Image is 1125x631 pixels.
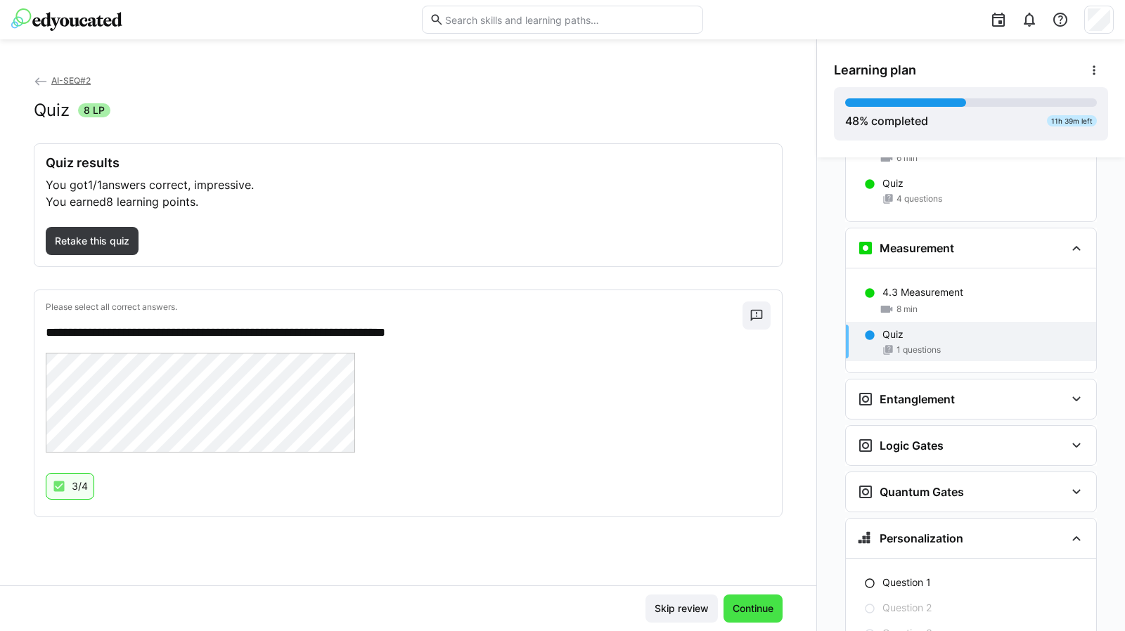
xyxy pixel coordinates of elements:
p: Quiz [882,327,904,341]
span: AI-SEQ#2 [51,75,91,86]
h2: Quiz [34,100,70,121]
div: % completed [845,112,928,129]
span: 4 questions [896,193,942,204]
span: 1/1 [88,178,102,192]
span: 8 min [896,304,918,315]
h3: Personalization [880,531,963,545]
span: Continue [731,601,776,616]
span: 48 [845,114,859,128]
h3: Logic Gates [880,438,944,453]
span: 8 LP [84,103,105,117]
h3: Measurement [880,241,954,255]
div: 11h 39m left [1047,115,1097,126]
a: AI-SEQ#2 [34,75,91,86]
h3: Entanglement [880,392,955,406]
span: Learning plan [834,63,916,78]
p: You got answers correct, impressive. [46,176,771,193]
p: You earned . [46,193,771,210]
input: Search skills and learning paths… [444,13,695,26]
h3: Quantum Gates [880,485,964,499]
p: Question 1 [882,575,931,590]
p: Please select all correct answers. [46,301,742,313]
p: 4.3 Measurement [882,285,963,299]
span: Retake this quiz [53,234,131,248]
span: 6 min [896,152,918,164]
p: 3/4 [72,479,88,493]
p: Question 2 [882,601,932,615]
button: Continue [724,594,783,623]
h3: Quiz results [46,155,771,171]
p: Quiz [882,176,904,190]
span: 1 questions [896,344,941,356]
span: Skip review [652,601,711,616]
button: Skip review [645,594,718,623]
button: Retake this quiz [46,227,139,255]
span: 8 learning points [106,195,195,209]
